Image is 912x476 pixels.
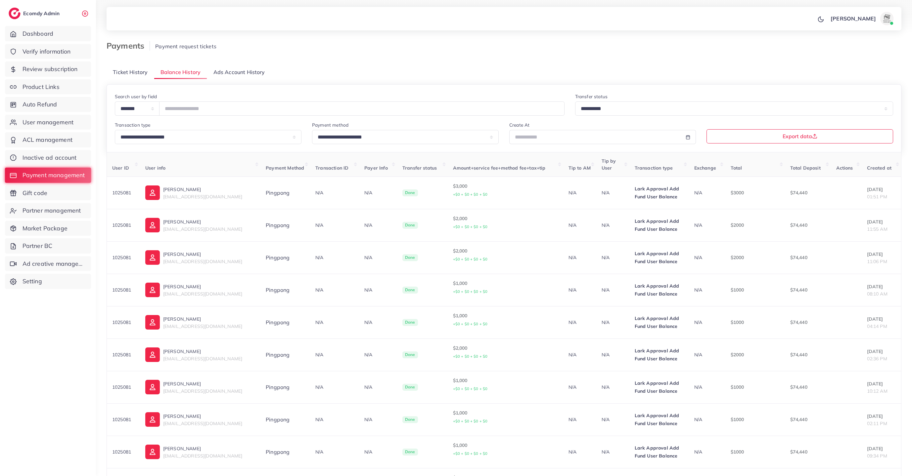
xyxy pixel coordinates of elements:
[145,165,165,171] span: User info
[602,318,624,326] p: N/A
[315,190,323,196] span: N/A
[5,168,91,183] a: Payment management
[694,416,702,422] span: N/A
[112,254,135,261] p: 1025081
[867,445,896,453] p: [DATE]
[867,380,896,388] p: [DATE]
[635,250,684,265] p: Lark Approval Add Fund User Balance
[112,351,135,359] p: 1025081
[9,8,21,19] img: logo
[694,352,702,358] span: N/A
[5,97,91,112] a: Auto Refund
[569,221,591,229] p: N/A
[569,448,591,456] p: N/A
[790,189,826,197] p: $74,440
[5,274,91,289] a: Setting
[23,65,78,73] span: Review subscription
[5,203,91,218] a: Partner management
[635,314,684,330] p: Lark Approval Add Fund User Balance
[694,449,702,455] span: N/A
[731,221,780,229] p: $2000
[731,165,742,171] span: Total
[731,448,780,456] p: $1000
[836,165,853,171] span: Actions
[731,189,780,197] p: $3000
[364,383,392,391] p: N/A
[602,351,624,359] p: N/A
[453,441,558,457] p: $1,000
[364,416,392,423] p: N/A
[163,388,242,394] span: [EMAIL_ADDRESS][DOMAIN_NAME]
[315,416,323,422] span: N/A
[867,388,888,394] span: 10:12 AM
[266,221,305,229] div: Pingpong
[23,29,53,38] span: Dashboard
[790,448,826,456] p: $74,440
[867,315,896,323] p: [DATE]
[569,254,591,261] p: N/A
[790,318,826,326] p: $74,440
[602,416,624,423] p: N/A
[23,206,81,215] span: Partner management
[453,192,488,197] small: +$0 + $0 + $0 + $0
[315,255,323,260] span: N/A
[694,165,716,171] span: Exchange
[453,344,558,360] p: $2,000
[163,226,242,232] span: [EMAIL_ADDRESS][DOMAIN_NAME]
[145,218,160,232] img: ic-user-info.36bf1079.svg
[402,254,418,261] span: Done
[402,351,418,359] span: Done
[867,185,896,193] p: [DATE]
[569,318,591,326] p: N/A
[163,185,242,193] p: [PERSON_NAME]
[364,318,392,326] p: N/A
[145,347,160,362] img: ic-user-info.36bf1079.svg
[635,347,684,363] p: Lark Approval Add Fund User Balance
[112,416,135,423] p: 1025081
[402,165,437,171] span: Transfer status
[23,100,57,109] span: Auto Refund
[694,255,702,260] span: N/A
[453,247,558,263] p: $2,000
[602,383,624,391] p: N/A
[315,222,323,228] span: N/A
[5,115,91,130] a: User management
[867,258,887,264] span: 11:06 PM
[163,347,242,355] p: [PERSON_NAME]
[145,185,160,200] img: ic-user-info.36bf1079.svg
[402,287,418,294] span: Done
[790,165,821,171] span: Total Deposit
[402,189,418,197] span: Done
[9,8,61,19] a: logoEcomdy Admin
[867,218,896,226] p: [DATE]
[635,444,684,460] p: Lark Approval Add Fund User Balance
[23,47,71,56] span: Verify information
[635,165,673,171] span: Transaction type
[402,319,418,326] span: Done
[112,448,135,456] p: 1025081
[569,351,591,359] p: N/A
[364,189,392,197] p: N/A
[312,122,348,128] label: Payment method
[867,453,887,459] span: 09:34 PM
[635,217,684,233] p: Lark Approval Add Fund User Balance
[266,165,304,171] span: Payment Method
[453,279,558,296] p: $1,000
[602,189,624,197] p: N/A
[315,384,323,390] span: N/A
[867,250,896,258] p: [DATE]
[266,416,305,423] div: Pingpong
[266,189,305,197] div: Pingpong
[453,312,558,328] p: $1,000
[867,283,896,291] p: [DATE]
[315,287,323,293] span: N/A
[569,286,591,294] p: N/A
[23,242,53,250] span: Partner BC
[880,12,893,25] img: avatar
[5,238,91,254] a: Partner BC
[5,185,91,201] a: Gift code
[364,448,392,456] p: N/A
[115,122,151,128] label: Transaction type
[867,323,887,329] span: 04:14 PM
[163,323,242,329] span: [EMAIL_ADDRESS][DOMAIN_NAME]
